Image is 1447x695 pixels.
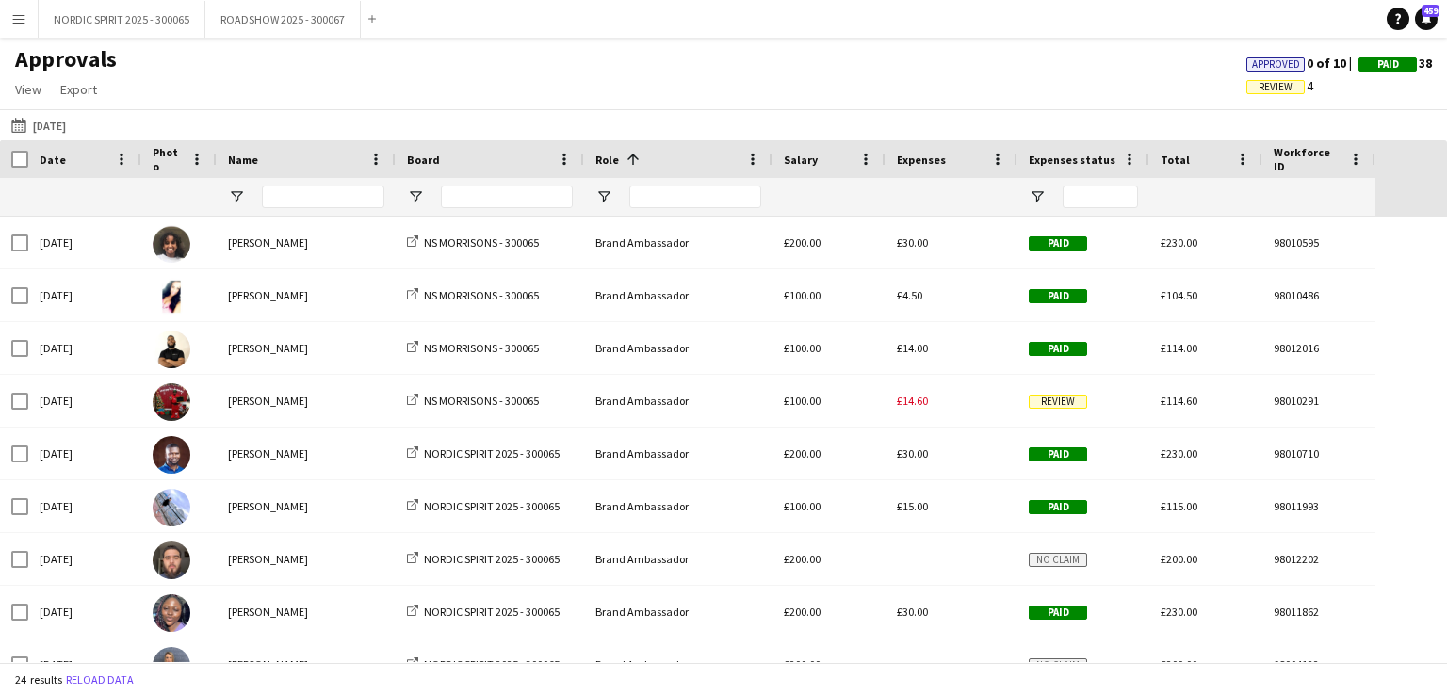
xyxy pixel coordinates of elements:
[1029,606,1087,620] span: Paid
[1161,394,1197,408] span: £114.60
[28,269,141,321] div: [DATE]
[153,225,190,263] img: Semhal Abebe
[40,153,66,167] span: Date
[153,436,190,474] img: Babatunde Ogundele
[424,657,560,671] span: NORDIC SPIRIT 2025 - 300065
[1161,552,1197,566] span: £200.00
[60,81,97,98] span: Export
[584,480,772,532] div: Brand Ambassador
[28,480,141,532] div: [DATE]
[153,145,183,173] span: Photo
[784,288,821,302] span: £100.00
[1161,288,1197,302] span: £104.50
[1029,500,1087,514] span: Paid
[217,375,396,427] div: [PERSON_NAME]
[15,81,41,98] span: View
[1029,553,1087,567] span: No claim
[1161,235,1197,250] span: £230.00
[262,186,384,208] input: Name Filter Input
[153,331,190,368] img: Mitul Hossian
[217,638,396,690] div: [PERSON_NAME]
[1063,186,1138,208] input: Expenses status Filter Input
[897,341,928,355] span: £14.00
[153,541,190,579] img: Muaaz Riaz
[1262,217,1375,268] div: 98010595
[1029,188,1046,205] button: Open Filter Menu
[1161,499,1197,513] span: £115.00
[62,670,138,690] button: Reload data
[424,341,539,355] span: NS MORRISONS - 300065
[784,657,821,671] span: £200.00
[424,552,560,566] span: NORDIC SPIRIT 2025 - 300065
[784,153,818,167] span: Salary
[1161,657,1197,671] span: £200.00
[407,341,539,355] a: NS MORRISONS - 300065
[153,489,190,526] img: Kyle Eveling
[217,217,396,268] div: [PERSON_NAME]
[584,375,772,427] div: Brand Ambassador
[1259,81,1293,93] span: Review
[205,1,361,38] button: ROADSHOW 2025 - 300067
[217,322,396,374] div: [PERSON_NAME]
[897,235,928,250] span: £30.00
[1246,55,1358,72] span: 0 of 10
[1029,447,1087,461] span: Paid
[153,594,190,632] img: Olamide Balogun
[584,217,772,268] div: Brand Ambassador
[1262,375,1375,427] div: 98010291
[28,428,141,479] div: [DATE]
[584,586,772,638] div: Brand Ambassador
[784,605,821,619] span: £200.00
[153,383,190,421] img: Hamsa Omar
[1262,428,1375,479] div: 98010710
[217,269,396,321] div: [PERSON_NAME]
[784,499,821,513] span: £100.00
[407,605,560,619] a: NORDIC SPIRIT 2025 - 300065
[1262,322,1375,374] div: 98012016
[1252,58,1300,71] span: Approved
[897,394,928,408] span: £14.60
[1029,658,1087,672] span: No claim
[595,188,612,205] button: Open Filter Menu
[595,153,619,167] span: Role
[1029,236,1087,251] span: Paid
[28,533,141,585] div: [DATE]
[784,235,821,250] span: £200.00
[228,188,245,205] button: Open Filter Menu
[784,341,821,355] span: £100.00
[1262,533,1375,585] div: 98012202
[28,638,141,690] div: [DATE]
[1161,341,1197,355] span: £114.00
[407,552,560,566] a: NORDIC SPIRIT 2025 - 300065
[153,647,190,685] img: Jodie Stevens
[28,586,141,638] div: [DATE]
[1246,77,1313,94] span: 4
[1262,586,1375,638] div: 98011862
[407,288,539,302] a: NS MORRISONS - 300065
[1161,605,1197,619] span: £230.00
[39,1,205,38] button: NORDIC SPIRIT 2025 - 300065
[441,186,573,208] input: Board Filter Input
[407,657,560,671] a: NORDIC SPIRIT 2025 - 300065
[784,446,821,461] span: £200.00
[8,77,49,102] a: View
[897,605,928,619] span: £30.00
[1029,153,1115,167] span: Expenses status
[407,499,560,513] a: NORDIC SPIRIT 2025 - 300065
[424,394,539,408] span: NS MORRISONS - 300065
[897,288,922,302] span: £4.50
[407,188,424,205] button: Open Filter Menu
[1029,342,1087,356] span: Paid
[53,77,105,102] a: Export
[784,394,821,408] span: £100.00
[424,605,560,619] span: NORDIC SPIRIT 2025 - 300065
[407,446,560,461] a: NORDIC SPIRIT 2025 - 300065
[1029,289,1087,303] span: Paid
[217,586,396,638] div: [PERSON_NAME]
[153,278,190,315] img: Cleo Taylor
[424,235,539,250] span: NS MORRISONS - 300065
[897,499,928,513] span: £15.00
[1161,446,1197,461] span: £230.00
[407,394,539,408] a: NS MORRISONS - 300065
[1029,395,1087,409] span: Review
